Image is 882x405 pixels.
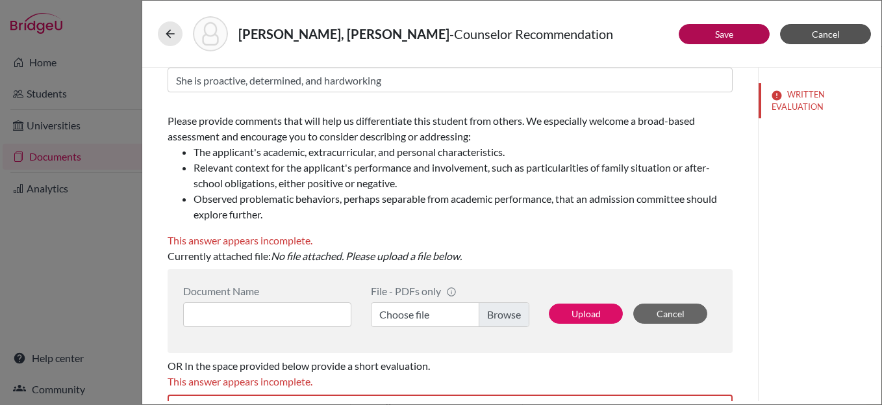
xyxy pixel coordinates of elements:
li: Relevant context for the applicant's performance and involvement, such as particularities of fami... [194,160,733,191]
span: This answer appears incomplete. [168,375,312,387]
span: This answer appears incomplete. [168,234,312,246]
li: The applicant's academic, extracurricular, and personal characteristics. [194,144,733,160]
img: error-544570611efd0a2d1de9.svg [772,90,782,101]
div: File - PDFs only [371,285,529,297]
span: Please provide comments that will help us differentiate this student from others. We especially w... [168,114,733,222]
span: - Counselor Recommendation [449,26,613,42]
div: Currently attached file: [168,108,733,269]
i: No file attached. Please upload a file below. [271,250,462,262]
button: Upload [549,304,623,324]
li: Observed problematic behaviors, perhaps separable from academic performance, that an admission co... [194,191,733,222]
button: WRITTEN EVALUATION [759,83,881,118]
span: info [446,287,457,297]
button: Cancel [633,304,707,324]
span: OR In the space provided below provide a short evaluation. [168,359,430,372]
label: Choose file [371,302,529,327]
strong: [PERSON_NAME], [PERSON_NAME] [238,26,449,42]
div: Document Name [183,285,351,297]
